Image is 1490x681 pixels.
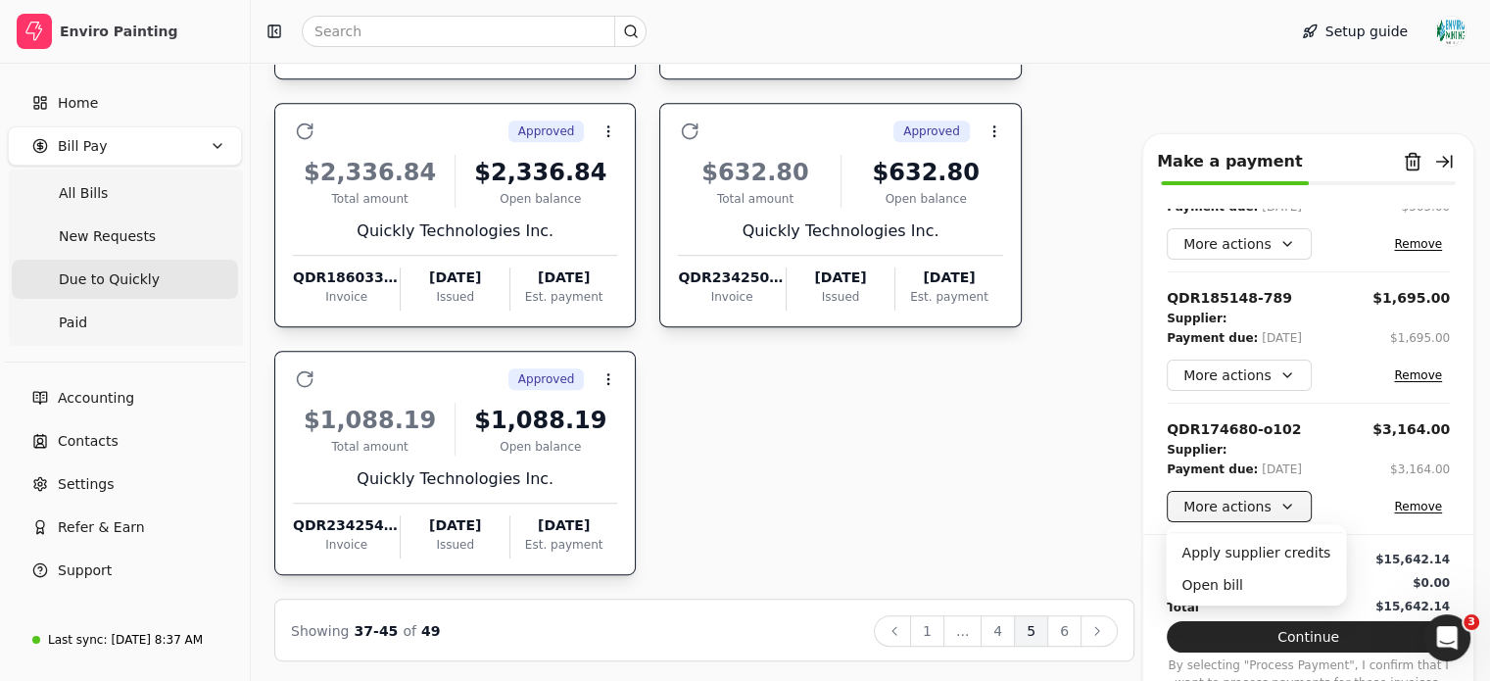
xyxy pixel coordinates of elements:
[518,370,575,388] span: Approved
[1047,615,1081,647] button: 6
[849,155,1003,190] div: $632.80
[1372,288,1450,309] button: $1,695.00
[293,219,617,243] div: Quickly Technologies Inc.
[8,622,242,657] a: Last sync:[DATE] 8:37 AM
[8,378,242,417] a: Accounting
[1167,288,1292,309] div: QDR185148-789
[1390,329,1450,347] div: $1,695.00
[678,268,785,288] div: QDR234250-0129
[678,288,785,306] div: Invoice
[1014,615,1048,647] button: 5
[1435,16,1466,47] img: Enviro%20new%20Logo%20_RGB_Colour.jpg
[1372,419,1450,440] button: $3,164.00
[1413,574,1450,592] div: $0.00
[1167,309,1226,328] div: Supplier:
[981,615,1015,647] button: 4
[1386,364,1450,387] button: Remove
[1386,495,1450,518] button: Remove
[293,268,400,288] div: QDR186033-6985
[1170,537,1342,569] div: Apply supplier credits
[463,403,617,438] div: $1,088.19
[1375,551,1450,568] div: $15,642.14
[1167,491,1312,522] button: More actions
[1167,621,1450,653] button: Continue
[463,438,617,456] div: Open balance
[291,623,349,639] span: Showing
[1262,460,1302,479] div: [DATE]
[293,288,400,306] div: Invoice
[293,155,447,190] div: $2,336.84
[1390,461,1450,478] div: $3,164.00
[60,22,233,41] div: Enviro Painting
[1390,328,1450,348] button: $1,695.00
[58,136,107,157] span: Bill Pay
[293,190,447,208] div: Total amount
[1167,328,1258,348] div: Payment due:
[58,388,134,409] span: Accounting
[12,173,238,213] a: All Bills
[1167,228,1312,260] button: More actions
[903,122,960,140] span: Approved
[293,515,400,536] div: QDR234254-0128
[59,226,156,247] span: New Requests
[943,615,982,647] button: ...
[403,623,416,639] span: of
[1166,524,1346,606] div: More actions
[12,260,238,299] a: Due to Quickly
[59,269,160,290] span: Due to Quickly
[1167,598,1199,617] div: Total
[293,403,447,438] div: $1,088.19
[355,623,399,639] span: 37 - 45
[1167,419,1301,440] div: QDR174680-o102
[510,515,617,536] div: [DATE]
[895,288,1002,306] div: Est. payment
[8,464,242,504] a: Settings
[678,219,1002,243] div: Quickly Technologies Inc.
[293,536,400,554] div: Invoice
[1167,460,1258,479] div: Payment due:
[518,122,575,140] span: Approved
[1157,150,1302,173] div: Make a payment
[8,126,242,166] button: Bill Pay
[293,467,617,491] div: Quickly Technologies Inc.
[1464,614,1479,630] span: 3
[48,631,107,649] div: Last sync:
[1286,16,1423,47] button: Setup guide
[510,536,617,554] div: Est. payment
[401,268,508,288] div: [DATE]
[1262,328,1302,348] div: [DATE]
[12,217,238,256] a: New Requests
[8,421,242,461] a: Contacts
[787,288,894,306] div: Issued
[1170,569,1342,602] div: Open bill
[1375,598,1450,615] div: $15,642.14
[12,303,238,342] a: Paid
[58,560,112,581] span: Support
[849,190,1003,208] div: Open balance
[895,268,1002,288] div: [DATE]
[1390,460,1450,479] button: $3,164.00
[58,517,145,538] span: Refer & Earn
[111,631,203,649] div: [DATE] 8:37 AM
[401,515,508,536] div: [DATE]
[8,83,242,122] a: Home
[1167,440,1226,460] div: Supplier:
[1167,360,1312,391] button: More actions
[59,183,108,204] span: All Bills
[678,155,832,190] div: $632.80
[463,190,617,208] div: Open balance
[787,268,894,288] div: [DATE]
[678,190,832,208] div: Total amount
[910,615,944,647] button: 1
[510,268,617,288] div: [DATE]
[58,431,119,452] span: Contacts
[302,16,647,47] input: Search
[421,623,440,639] span: 49
[58,93,98,114] span: Home
[8,508,242,547] button: Refer & Earn
[510,288,617,306] div: Est. payment
[401,536,508,554] div: Issued
[293,438,447,456] div: Total amount
[58,474,114,495] span: Settings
